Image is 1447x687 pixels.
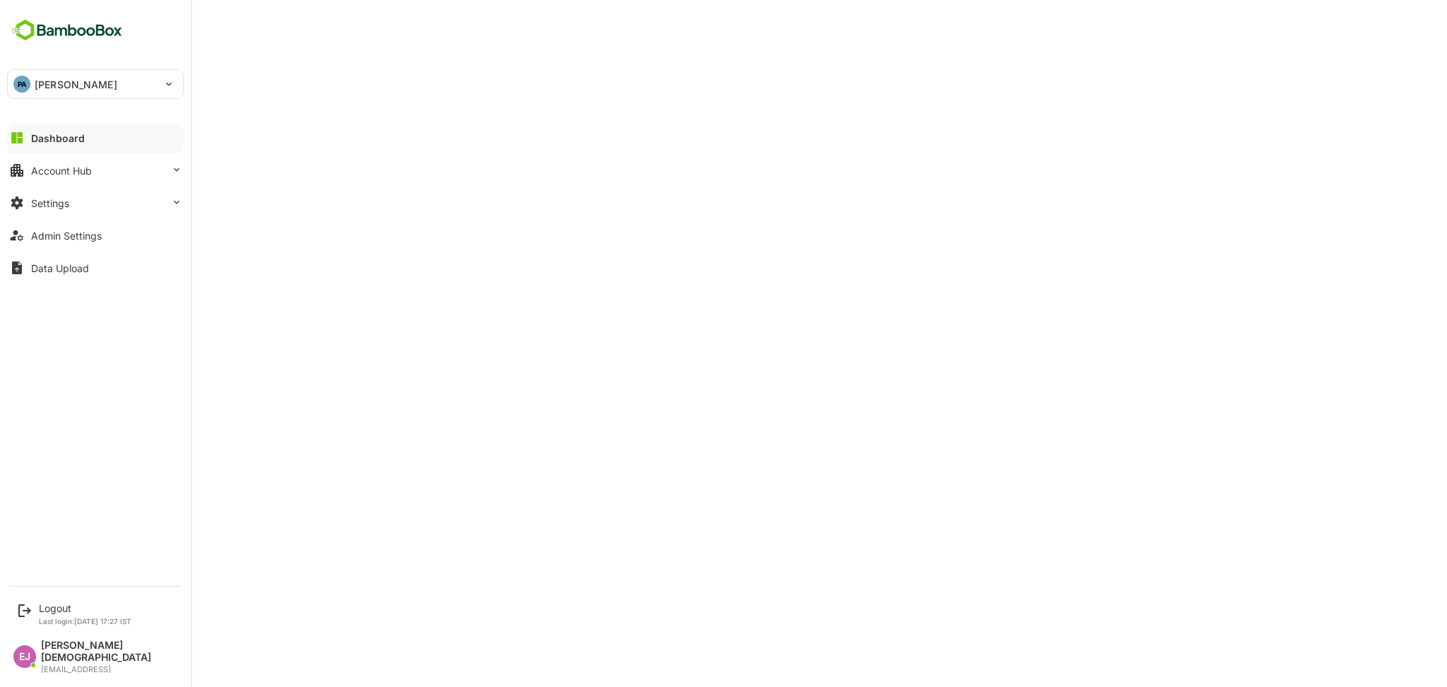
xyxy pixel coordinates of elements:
[8,70,183,98] div: PA[PERSON_NAME]
[7,124,184,152] button: Dashboard
[7,254,184,282] button: Data Upload
[13,645,36,668] div: EJ
[39,617,131,626] p: Last login: [DATE] 17:27 IST
[13,76,30,93] div: PA
[31,262,89,274] div: Data Upload
[35,77,117,92] p: [PERSON_NAME]
[31,230,102,242] div: Admin Settings
[31,165,92,177] div: Account Hub
[39,602,131,614] div: Logout
[41,665,177,674] div: [EMAIL_ADDRESS]
[31,132,85,144] div: Dashboard
[7,189,184,217] button: Settings
[7,221,184,249] button: Admin Settings
[7,156,184,184] button: Account Hub
[7,17,126,44] img: BambooboxFullLogoMark.5f36c76dfaba33ec1ec1367b70bb1252.svg
[31,197,69,209] div: Settings
[41,640,177,664] div: [PERSON_NAME][DEMOGRAPHIC_DATA]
